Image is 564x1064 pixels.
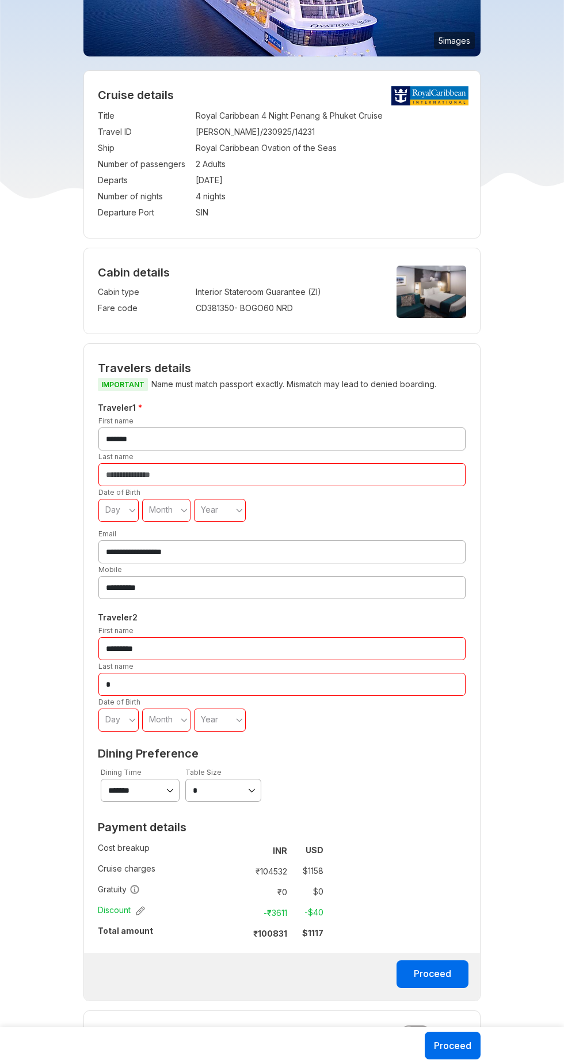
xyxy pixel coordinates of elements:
span: Day [105,505,120,514]
span: Year [201,714,218,724]
button: Proceed [397,960,468,988]
svg: angle down [236,714,243,726]
td: Departure Port [98,205,190,221]
td: Royal Caribbean 4 Night Penang & Phuket Cruise [196,108,466,124]
span: IMPORTANT [98,378,148,391]
td: : [190,188,196,205]
td: : [190,284,196,300]
td: ₹ 0 [243,884,292,900]
td: Travel ID [98,124,190,140]
h2: Payment details [98,820,323,834]
strong: USD [306,845,323,855]
td: Royal Caribbean Ovation of the Seas [196,140,466,156]
h5: Traveler 2 [96,611,468,624]
small: 5 images [434,32,475,49]
label: Date of Birth [98,488,140,497]
strong: Total amount [98,926,153,936]
svg: angle down [236,505,243,516]
svg: angle down [181,714,188,726]
td: $ 0 [292,884,323,900]
svg: angle down [129,505,136,516]
td: : [238,881,243,902]
label: Mobile [98,565,122,574]
td: -$ 40 [292,904,323,921]
span: Month [149,505,173,514]
td: 4 nights [196,188,466,205]
strong: $ 1117 [302,928,323,938]
td: Cost breakup [98,840,238,861]
td: : [190,108,196,124]
strong: INR [273,846,287,855]
td: : [238,861,243,881]
svg: angle down [129,714,136,726]
td: [DATE] [196,172,466,188]
td: ₹ 104532 [243,863,292,879]
svg: angle down [181,505,188,516]
label: Dining Time [101,768,142,777]
td: Number of passengers [98,156,190,172]
span: Month [149,714,173,724]
td: : [190,156,196,172]
label: First name [98,626,134,635]
td: : [238,840,243,861]
p: Name must match passport exactly. Mismatch may lead to denied boarding. [98,377,466,392]
td: Fare code [98,300,190,316]
button: Proceed [425,1032,481,1059]
td: : [190,300,196,316]
h2: Cruise details [98,88,466,102]
td: : [238,902,243,923]
td: Interior Stateroom Guarantee (ZI) [196,284,377,300]
td: Title [98,108,190,124]
td: : [190,172,196,188]
td: : [190,205,196,221]
td: SIN [196,205,466,221]
td: Cabin type [98,284,190,300]
td: $ 1158 [292,863,323,879]
td: Departs [98,172,190,188]
strong: ₹ 100831 [253,929,287,938]
td: : [238,923,243,944]
label: Email [98,529,116,538]
td: Ship [98,140,190,156]
td: : [190,140,196,156]
h5: Traveler 1 [96,401,468,415]
span: Day [105,714,120,724]
label: Last name [98,662,134,671]
label: Last name [98,452,134,461]
span: Year [201,505,218,514]
td: 2 Adults [196,156,466,172]
label: First name [98,416,134,425]
td: Cruise charges [98,861,238,881]
td: [PERSON_NAME]/230925/14231 [196,124,466,140]
td: Number of nights [98,188,190,205]
h4: Cabin details [98,266,466,279]
h2: Travelers details [98,361,466,375]
span: Discount [98,904,145,916]
div: CD381350 - BOGO60 NRD [196,302,377,314]
label: Table Size [185,768,222,777]
td: -₹ 3611 [243,904,292,921]
label: Date of Birth [98,698,140,706]
td: : [190,124,196,140]
span: Gratuity [98,884,140,895]
h2: Dining Preference [98,747,466,760]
